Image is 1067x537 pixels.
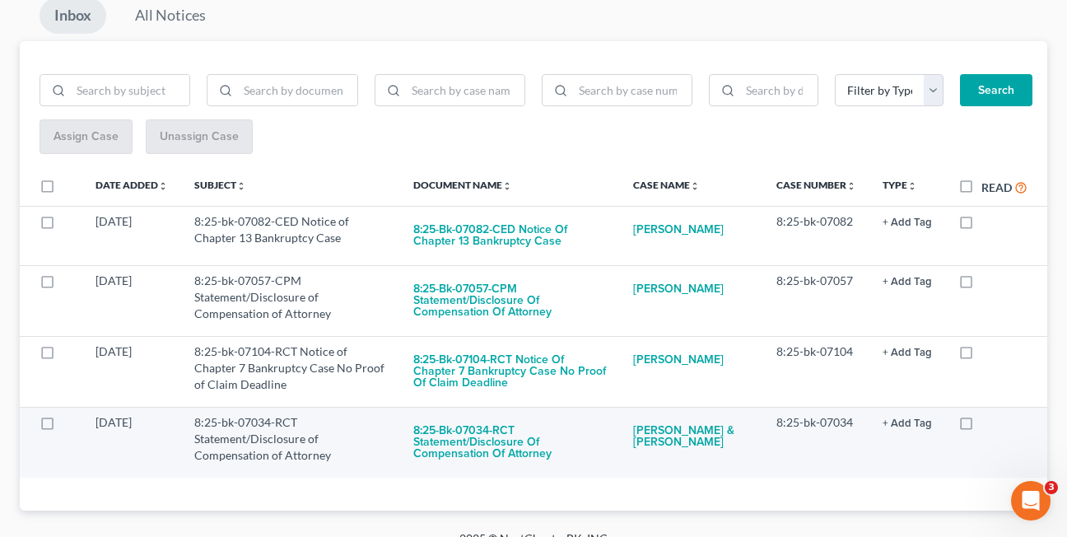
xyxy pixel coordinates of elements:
[763,265,869,336] td: 8:25-bk-07057
[883,414,932,431] a: + Add Tag
[1045,481,1058,494] span: 3
[763,206,869,265] td: 8:25-bk-07082
[633,213,724,246] a: [PERSON_NAME]
[181,407,400,478] td: 8:25-bk-07034-RCT Statement/Disclosure of Compensation of Attorney
[883,213,932,230] a: + Add Tag
[846,181,856,191] i: unfold_more
[194,179,246,191] a: Subjectunfold_more
[883,348,932,358] button: + Add Tag
[238,75,356,106] input: Search by document name
[82,265,181,336] td: [DATE]
[413,414,607,470] button: 8:25-bk-07034-RCT Statement/Disclosure of Compensation of Attorney
[573,75,692,106] input: Search by case number
[413,273,607,329] button: 8:25-bk-07057-CPM Statement/Disclosure of Compensation of Attorney
[96,179,168,191] a: Date Addedunfold_more
[1011,481,1051,521] iframe: Intercom live chat
[181,206,400,265] td: 8:25-bk-07082-CED Notice of Chapter 13 Bankruptcy Case
[413,179,512,191] a: Document Nameunfold_more
[883,217,932,228] button: + Add Tag
[181,336,400,407] td: 8:25-bk-07104-RCT Notice of Chapter 7 Bankruptcy Case No Proof of Claim Deadline
[883,343,932,360] a: + Add Tag
[82,206,181,265] td: [DATE]
[981,179,1012,196] label: Read
[413,343,607,399] button: 8:25-bk-07104-RCT Notice of Chapter 7 Bankruptcy Case No Proof of Claim Deadline
[763,407,869,478] td: 8:25-bk-07034
[883,179,917,191] a: Typeunfold_more
[883,277,932,287] button: + Add Tag
[236,181,246,191] i: unfold_more
[907,181,917,191] i: unfold_more
[740,75,818,106] input: Search by date
[633,273,724,306] a: [PERSON_NAME]
[633,179,700,191] a: Case Nameunfold_more
[181,265,400,336] td: 8:25-bk-07057-CPM Statement/Disclosure of Compensation of Attorney
[406,75,524,106] input: Search by case name
[502,181,512,191] i: unfold_more
[413,213,607,258] button: 8:25-bk-07082-CED Notice of Chapter 13 Bankruptcy Case
[71,75,189,106] input: Search by subject
[960,74,1032,107] button: Search
[883,273,932,289] a: + Add Tag
[883,418,932,429] button: + Add Tag
[82,407,181,478] td: [DATE]
[776,179,856,191] a: Case Numberunfold_more
[82,336,181,407] td: [DATE]
[763,336,869,407] td: 8:25-bk-07104
[633,414,750,459] a: [PERSON_NAME] & [PERSON_NAME]
[633,343,724,376] a: [PERSON_NAME]
[690,181,700,191] i: unfold_more
[158,181,168,191] i: unfold_more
